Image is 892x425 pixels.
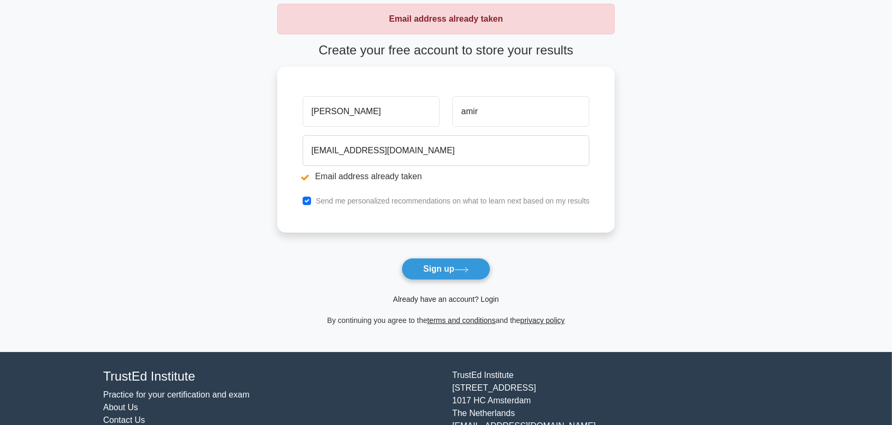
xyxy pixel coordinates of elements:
[103,415,145,424] a: Contact Us
[271,314,622,327] div: By continuing you agree to the and the
[521,316,565,325] a: privacy policy
[103,403,138,412] a: About Us
[103,369,440,384] h4: TrustEd Institute
[402,258,490,280] button: Sign up
[303,96,440,127] input: First name
[103,390,250,399] a: Practice for your certification and exam
[303,135,590,166] input: Email
[316,197,590,205] label: Send me personalized recommendations on what to learn next based on my results
[452,96,589,127] input: Last name
[427,316,496,325] a: terms and conditions
[389,14,503,23] strong: Email address already taken
[277,43,615,58] h4: Create your free account to store your results
[303,170,590,183] li: Email address already taken
[393,295,499,303] a: Already have an account? Login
